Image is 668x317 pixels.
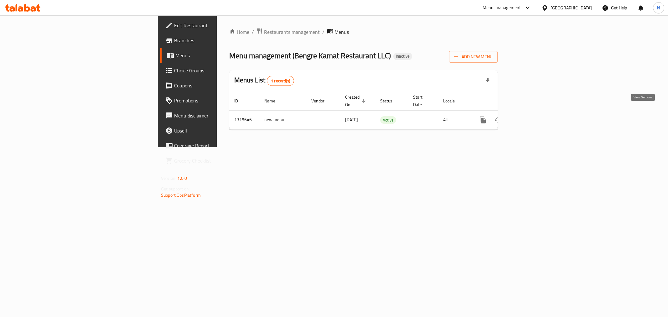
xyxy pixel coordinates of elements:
div: Export file [480,73,495,88]
span: Inactive [393,54,412,59]
table: enhanced table [229,91,541,130]
div: Menu-management [483,4,521,12]
span: ID [234,97,246,105]
span: Name [264,97,283,105]
a: Branches [160,33,269,48]
span: Coverage Report [174,142,264,149]
span: Start Date [413,93,431,108]
span: Menu disclaimer [174,112,264,119]
a: Promotions [160,93,269,108]
div: Active [380,116,396,124]
span: Active [380,117,396,124]
span: Choice Groups [174,67,264,74]
a: Menu disclaimer [160,108,269,123]
button: more [475,112,490,127]
span: Upsell [174,127,264,134]
span: [DATE] [345,116,358,124]
div: Total records count [267,76,294,86]
span: Coupons [174,82,264,89]
a: Grocery Checklist [160,153,269,168]
span: Grocery Checklist [174,157,264,164]
div: Inactive [393,53,412,60]
th: Actions [470,91,541,111]
a: Menus [160,48,269,63]
a: Choice Groups [160,63,269,78]
a: Edit Restaurant [160,18,269,33]
span: 1.0.0 [177,174,187,182]
span: Restaurants management [264,28,320,36]
td: All [438,110,470,129]
button: Add New Menu [449,51,498,63]
nav: breadcrumb [229,28,498,36]
span: Locale [443,97,463,105]
button: Change Status [490,112,505,127]
a: Upsell [160,123,269,138]
h2: Menus List [234,75,294,86]
span: Status [380,97,401,105]
span: Menus [334,28,349,36]
td: new menu [259,110,306,129]
div: [GEOGRAPHIC_DATA] [551,4,592,11]
span: Branches [174,37,264,44]
td: - [408,110,438,129]
span: Promotions [174,97,264,104]
a: Coupons [160,78,269,93]
span: Menu management ( Bengre Kamat Restaurant LLC ) [229,49,391,63]
span: Created On [345,93,368,108]
li: / [322,28,324,36]
span: Edit Restaurant [174,22,264,29]
span: Get support on: [161,185,190,193]
a: Support.OpsPlatform [161,191,201,199]
span: 1 record(s) [267,78,294,84]
span: Menus [175,52,264,59]
span: Vendor [311,97,333,105]
span: Version: [161,174,176,182]
a: Restaurants management [256,28,320,36]
a: Coverage Report [160,138,269,153]
span: N [657,4,660,11]
span: Add New Menu [454,53,493,61]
